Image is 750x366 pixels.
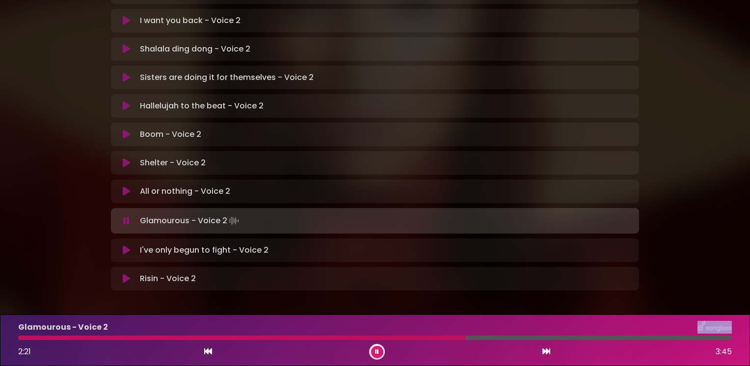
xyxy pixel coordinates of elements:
p: Glamourous - Voice 2 [140,214,241,228]
p: Hallelujah to the beat - Voice 2 [140,100,264,112]
p: Sisters are doing it for themselves - Voice 2 [140,72,314,83]
p: I want you back - Voice 2 [140,15,241,26]
img: waveform4.gif [227,214,241,228]
p: I've only begun to fight - Voice 2 [140,244,268,256]
p: Risin - Voice 2 [140,273,196,285]
p: Glamourous - Voice 2 [18,321,108,333]
p: Shalala ding dong - Voice 2 [140,43,250,55]
p: Shelter - Voice 2 [140,157,206,169]
img: songbox-logo-white.png [697,321,732,334]
p: Boom - Voice 2 [140,129,201,140]
p: All or nothing - Voice 2 [140,185,230,197]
